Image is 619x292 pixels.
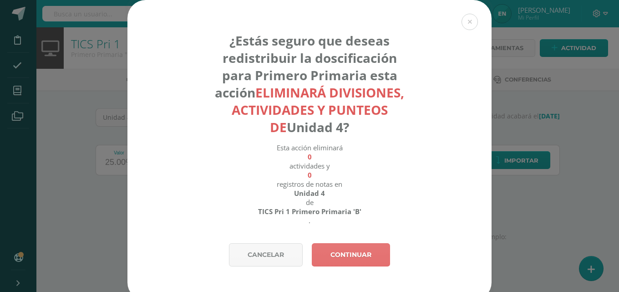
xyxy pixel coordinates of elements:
h4: ¿Estás seguro que deseas redistribuir la doscificación para Primero Primaria esta acción Unidad 4? [209,32,411,136]
a: Cancelar [229,243,303,266]
button: Close (Esc) [462,14,478,30]
strong: 0 [308,152,312,161]
div: Esta acción eliminará actividades y registros de notas en de . [209,143,411,225]
a: Continuar [312,243,390,266]
strong: Unidad 4 [294,189,325,198]
strong: eliminará divisiones, actividades y punteos de [232,84,405,136]
strong: TICS Pri 1 Primero Primaria 'B' [258,207,361,216]
strong: 0 [308,170,312,179]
